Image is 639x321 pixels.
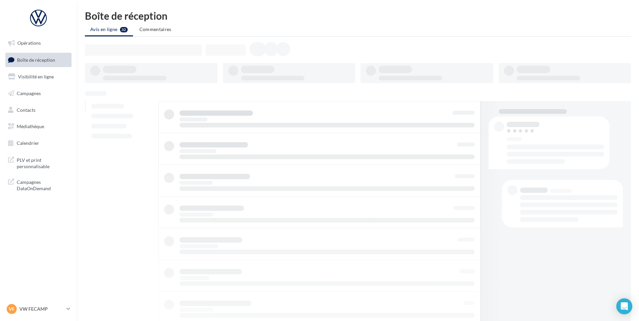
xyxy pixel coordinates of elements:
a: Calendrier [4,136,73,150]
a: Campagnes DataOnDemand [4,175,73,195]
p: VW FECAMP [19,306,64,312]
span: Calendrier [17,140,39,146]
a: Médiathèque [4,119,73,133]
span: Médiathèque [17,123,44,129]
span: Commentaires [139,26,171,32]
a: Visibilité en ligne [4,70,73,84]
div: Open Intercom Messenger [616,298,632,314]
a: Opérations [4,36,73,50]
span: Opérations [17,40,41,46]
span: Campagnes [17,90,41,96]
span: Campagnes DataOnDemand [17,178,69,192]
a: VF VW FECAMP [5,303,72,315]
div: Boîte de réception [85,11,631,21]
span: Boîte de réception [17,57,55,62]
a: PLV et print personnalisable [4,153,73,173]
a: Boîte de réception [4,53,73,67]
span: Visibilité en ligne [18,74,54,79]
a: Campagnes [4,86,73,100]
span: PLV et print personnalisable [17,155,69,170]
span: VF [9,306,15,312]
a: Contacts [4,103,73,117]
span: Contacts [17,107,35,112]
